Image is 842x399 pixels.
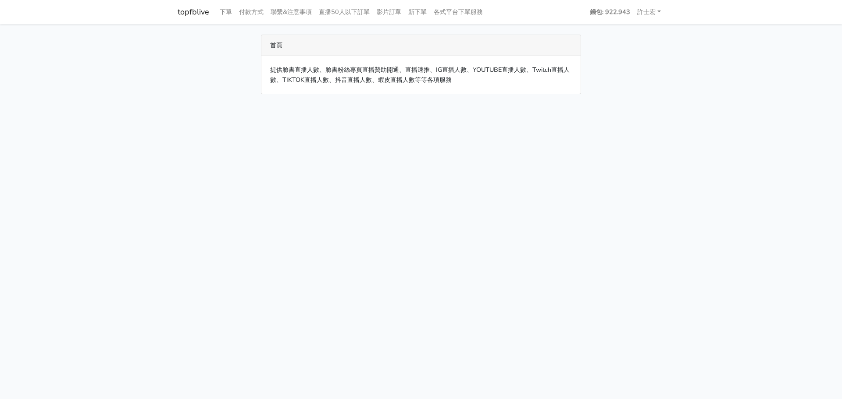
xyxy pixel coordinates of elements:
[405,4,430,21] a: 新下單
[586,4,634,21] a: 錢包: 922.943
[216,4,235,21] a: 下單
[261,35,581,56] div: 首頁
[178,4,209,21] a: topfblive
[430,4,486,21] a: 各式平台下單服務
[373,4,405,21] a: 影片訂單
[267,4,315,21] a: 聯繫&注意事項
[315,4,373,21] a: 直播50人以下訂單
[634,4,664,21] a: 許士宏
[590,7,630,16] strong: 錢包: 922.943
[235,4,267,21] a: 付款方式
[261,56,581,94] div: 提供臉書直播人數、臉書粉絲專頁直播贊助開通、直播速推、IG直播人數、YOUTUBE直播人數、Twitch直播人數、TIKTOK直播人數、抖音直播人數、蝦皮直播人數等等各項服務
